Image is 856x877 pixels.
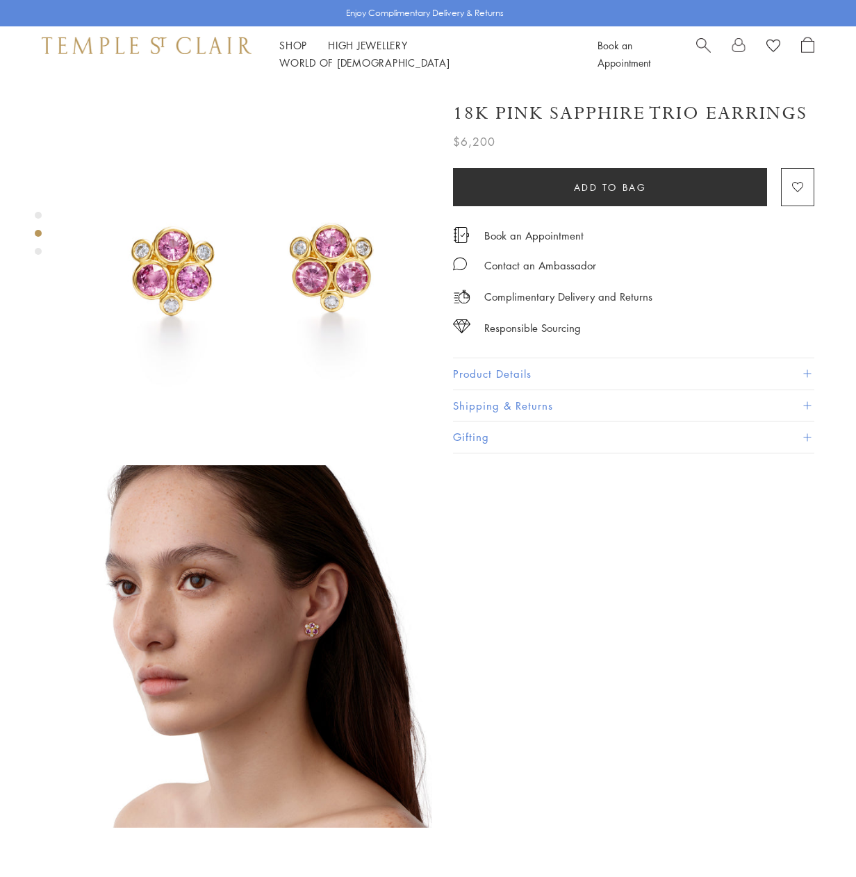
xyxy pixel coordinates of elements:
a: Book an Appointment [484,228,584,243]
img: 18K Pink Sapphire Trio Earrings [69,82,432,444]
span: $6,200 [453,133,495,151]
a: Book an Appointment [598,38,650,69]
a: High JewelleryHigh Jewellery [328,38,408,52]
img: icon_delivery.svg [453,288,470,306]
div: Responsible Sourcing [484,319,581,337]
span: Add to bag [574,180,647,195]
img: icon_sourcing.svg [453,319,470,333]
nav: Main navigation [279,37,566,72]
img: MessageIcon-01_2.svg [453,257,467,271]
a: View Wishlist [766,37,780,58]
button: Add to bag [453,168,767,206]
a: Search [696,37,711,72]
div: Contact an Ambassador [484,257,596,274]
a: Open Shopping Bag [801,37,814,72]
img: Temple St. Clair [42,37,252,53]
a: World of [DEMOGRAPHIC_DATA]World of [DEMOGRAPHIC_DATA] [279,56,450,69]
div: Product gallery navigation [35,208,42,266]
p: Complimentary Delivery and Returns [484,288,652,306]
button: Gifting [453,421,814,453]
a: ShopShop [279,38,307,52]
h1: 18K Pink Sapphire Trio Earrings [453,101,807,126]
img: 18K Pink Sapphire Trio Earrings [69,465,432,828]
button: Shipping & Returns [453,390,814,421]
p: Enjoy Complimentary Delivery & Returns [346,6,504,20]
button: Product Details [453,358,814,390]
img: icon_appointment.svg [453,227,470,243]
